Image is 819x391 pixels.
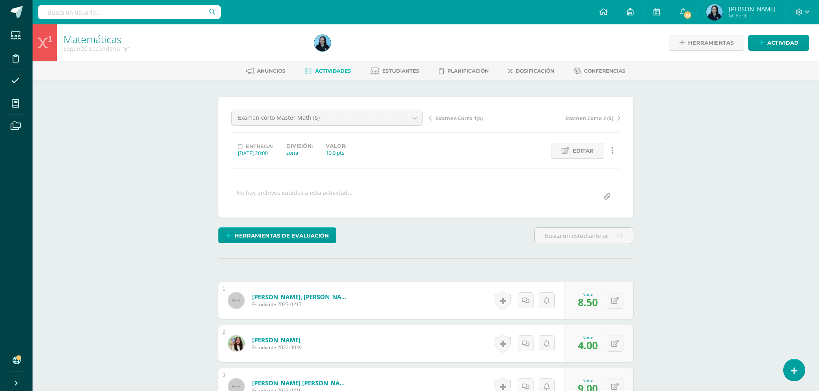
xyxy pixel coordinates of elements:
[238,149,273,157] div: [DATE] 20:00
[228,335,244,352] img: 553aa3b35968b339f37cc880243a9c01.png
[252,301,350,308] span: Estudiante 2023-0217
[584,68,625,74] span: Conferencias
[326,149,346,156] div: 10.0 pts
[516,68,554,74] span: Dosificación
[578,295,598,309] span: 8.50
[235,228,329,243] span: Herramientas de evaluación
[508,65,554,78] a: Dosificación
[535,228,633,244] input: Busca un estudiante aquí...
[286,143,313,149] label: División:
[669,35,744,51] a: Herramientas
[729,12,775,19] span: Mi Perfil
[63,45,305,52] div: Segundo Secundaria 'B'
[578,292,598,297] div: Nota:
[578,338,598,352] span: 4.00
[218,227,336,243] a: Herramientas de evaluación
[232,110,422,125] a: Examen corto Master Math (S)
[447,68,489,74] span: Planificación
[63,33,305,45] h1: Matemáticas
[252,293,350,301] a: [PERSON_NAME], [PERSON_NAME]
[429,114,525,122] a: Examen Corto 1(S)
[439,65,489,78] a: Planificación
[63,32,122,46] a: Matemáticas
[305,65,351,78] a: Actividades
[382,68,419,74] span: Estudiantes
[246,65,285,78] a: Anuncios
[246,143,273,149] span: Entrega:
[252,344,302,351] span: Estudiante 2022-0039
[237,189,353,205] div: No hay archivos subidos a esta actividad...
[436,114,483,122] span: Examen Corto 1(S)
[729,5,775,13] span: [PERSON_NAME]
[38,5,221,19] input: Busca un usuario...
[326,143,346,149] label: Valor:
[578,378,598,383] div: Nota:
[370,65,419,78] a: Estudiantes
[748,35,809,51] a: Actividad
[767,35,799,50] span: Actividad
[574,65,625,78] a: Conferencias
[565,114,613,122] span: Examen Corto 2 (S)
[706,4,723,20] img: a2a9ac15e33fe7ff9ae3107d78964480.png
[252,336,302,344] a: [PERSON_NAME]
[228,292,244,309] img: 45x45
[525,114,620,122] a: Examen Corto 2 (S)
[286,149,313,156] div: zona
[573,143,594,158] span: Editar
[315,68,351,74] span: Actividades
[683,11,692,19] span: 19
[257,68,285,74] span: Anuncios
[252,379,350,387] a: [PERSON_NAME] [PERSON_NAME]
[688,35,734,50] span: Herramientas
[238,110,401,125] span: Examen corto Master Math (S)
[578,335,598,340] div: Nota:
[314,35,331,51] img: a2a9ac15e33fe7ff9ae3107d78964480.png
